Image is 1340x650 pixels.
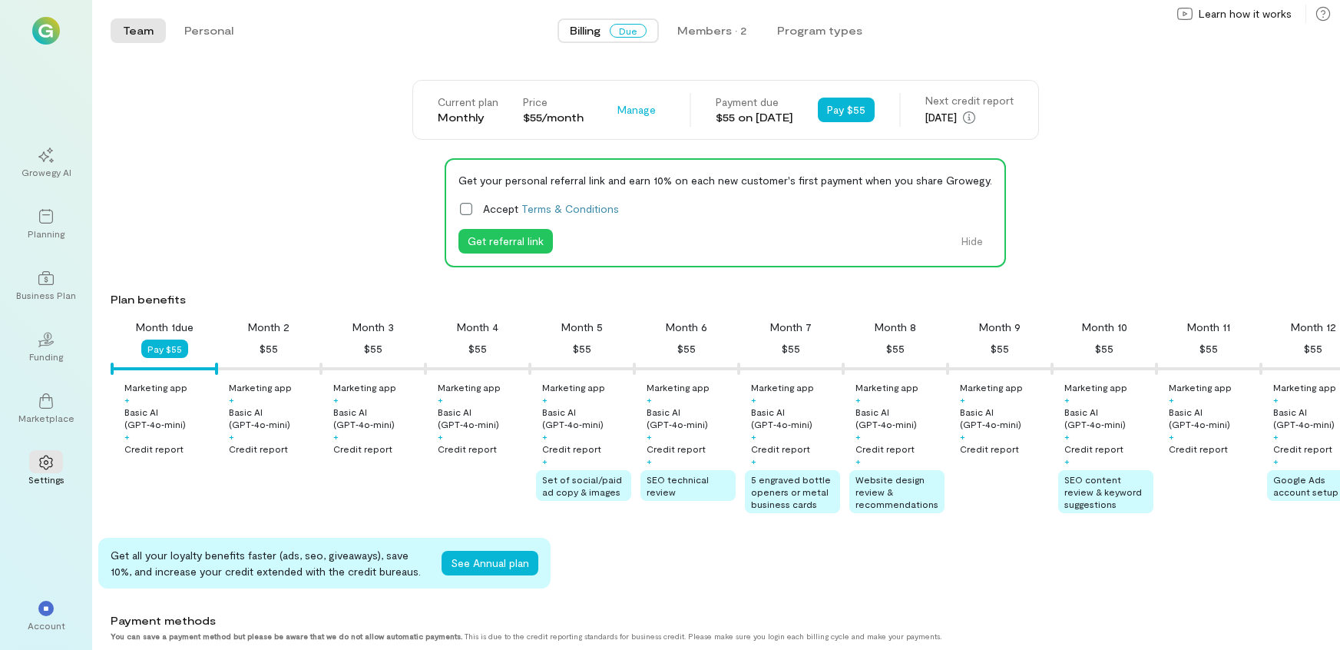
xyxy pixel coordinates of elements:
[855,474,938,509] span: Website design review & recommendations
[136,320,194,335] div: Month 1 due
[1169,430,1174,443] div: +
[1169,393,1174,406] div: +
[610,24,647,38] span: Due
[111,613,1211,628] div: Payment methods
[457,320,498,335] div: Month 4
[1291,320,1336,335] div: Month 12
[647,443,706,455] div: Credit report
[979,320,1021,335] div: Month 9
[1064,393,1070,406] div: +
[124,443,184,455] div: Credit report
[523,110,584,125] div: $55/month
[28,227,65,240] div: Planning
[855,406,945,430] div: Basic AI (GPT‑4o‑mini)
[542,430,548,443] div: +
[647,430,652,443] div: +
[925,93,1014,108] div: Next credit report
[886,340,905,358] div: $55
[22,166,71,178] div: Growegy AI
[855,393,861,406] div: +
[1273,474,1338,497] span: Google Ads account setup
[1169,443,1228,455] div: Credit report
[438,381,501,393] div: Marketing app
[751,406,840,430] div: Basic AI (GPT‑4o‑mini)
[1064,455,1070,467] div: +
[716,110,793,125] div: $55 on [DATE]
[770,320,812,335] div: Month 7
[483,201,619,217] span: Accept
[751,430,756,443] div: +
[960,393,965,406] div: +
[229,393,234,406] div: +
[1169,381,1232,393] div: Marketing app
[1273,455,1279,467] div: +
[333,381,396,393] div: Marketing app
[111,547,429,579] div: Get all your loyalty benefits faster (ads, seo, giveaways), save 10%, and increase your credit ex...
[1064,443,1123,455] div: Credit report
[248,320,290,335] div: Month 2
[364,340,382,358] div: $55
[855,443,915,455] div: Credit report
[855,455,861,467] div: +
[542,381,605,393] div: Marketing app
[818,98,875,122] button: Pay $55
[561,320,603,335] div: Month 5
[1095,340,1113,358] div: $55
[991,340,1009,358] div: $55
[438,95,498,110] div: Current plan
[608,98,665,122] div: Manage
[111,632,1211,641] div: This is due to the credit reporting standards for business credit. Please make sure you login eac...
[1199,6,1292,22] span: Learn how it works
[18,135,74,191] a: Growegy AI
[542,393,548,406] div: +
[333,393,339,406] div: +
[960,430,965,443] div: +
[521,202,619,215] a: Terms & Conditions
[18,258,74,313] a: Business Plan
[333,406,422,430] div: Basic AI (GPT‑4o‑mini)
[960,406,1049,430] div: Basic AI (GPT‑4o‑mini)
[855,381,918,393] div: Marketing app
[523,95,584,110] div: Price
[952,229,992,254] button: Hide
[1199,340,1218,358] div: $55
[1273,381,1336,393] div: Marketing app
[1273,443,1332,455] div: Credit report
[1064,474,1142,509] span: SEO content review & keyword suggestions
[18,381,74,436] a: Marketplace
[573,340,591,358] div: $55
[1273,430,1279,443] div: +
[111,18,166,43] button: Team
[542,406,631,430] div: Basic AI (GPT‑4o‑mini)
[1064,406,1153,430] div: Basic AI (GPT‑4o‑mini)
[1064,381,1127,393] div: Marketing app
[111,632,462,641] strong: You can save a payment method but please be aware that we do not allow automatic payments.
[333,430,339,443] div: +
[716,95,793,110] div: Payment due
[458,172,992,188] div: Get your personal referral link and earn 10% on each new customer's first payment when you share ...
[16,289,76,301] div: Business Plan
[1187,320,1230,335] div: Month 11
[677,340,696,358] div: $55
[665,18,759,43] button: Members · 2
[172,18,246,43] button: Personal
[960,443,1019,455] div: Credit report
[28,473,65,486] div: Settings
[647,393,652,406] div: +
[352,320,394,335] div: Month 3
[558,18,659,43] button: BillingDue
[765,18,875,43] button: Program types
[28,619,65,632] div: Account
[29,350,63,363] div: Funding
[1082,320,1127,335] div: Month 10
[229,430,234,443] div: +
[617,102,656,118] span: Manage
[438,406,527,430] div: Basic AI (GPT‑4o‑mini)
[570,23,601,38] span: Billing
[751,474,831,509] span: 5 engraved bottle openers or metal business cards
[666,320,707,335] div: Month 6
[438,443,497,455] div: Credit report
[855,430,861,443] div: +
[542,455,548,467] div: +
[751,443,810,455] div: Credit report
